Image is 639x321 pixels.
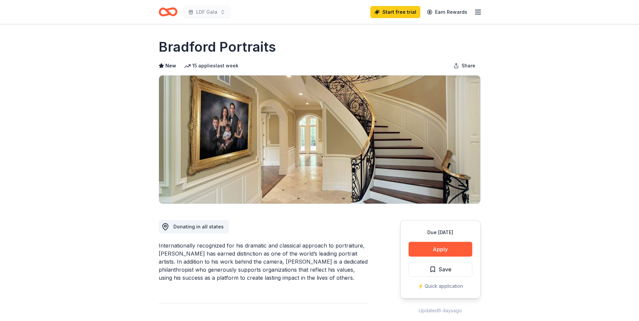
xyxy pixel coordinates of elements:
div: Due [DATE] [409,228,472,236]
button: LDF Gala [183,5,231,19]
div: Internationally recognized for his dramatic and classical approach to portraiture, [PERSON_NAME] ... [159,242,368,282]
span: Donating in all states [173,224,224,229]
button: Save [409,262,472,277]
h1: Bradford Portraits [159,38,276,56]
a: Start free trial [370,6,420,18]
button: Apply [409,242,472,257]
span: Save [439,265,451,274]
div: ⚡️ Quick application [409,282,472,290]
a: Earn Rewards [423,6,471,18]
button: Share [448,59,481,72]
a: Home [159,4,177,20]
div: Updated 6 days ago [400,307,481,315]
div: 15 applies last week [184,62,238,70]
span: New [165,62,176,70]
span: Share [462,62,475,70]
img: Image for Bradford Portraits [159,75,480,204]
span: LDF Gala [196,8,217,16]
